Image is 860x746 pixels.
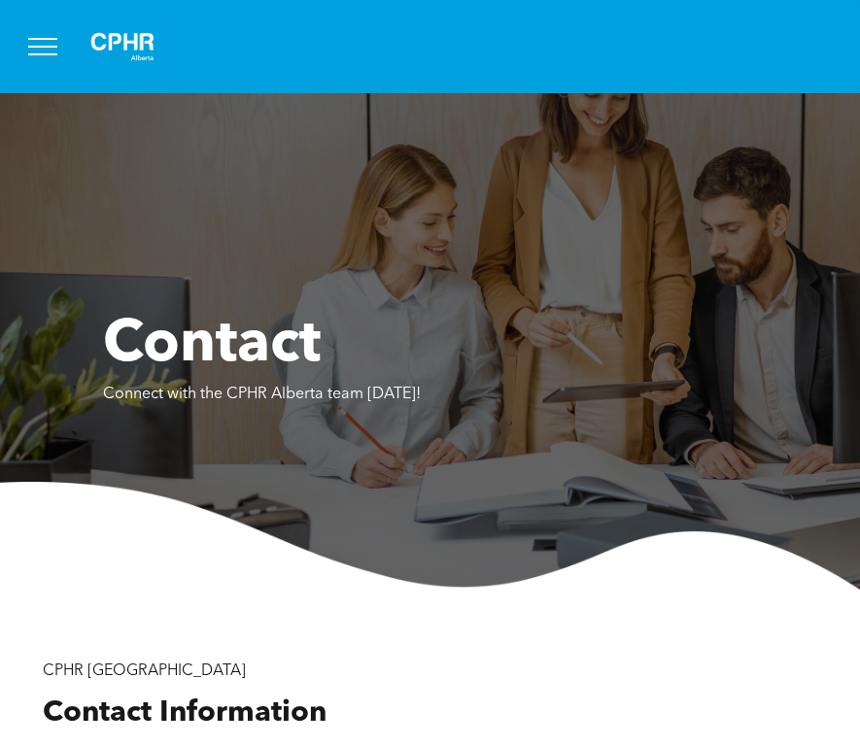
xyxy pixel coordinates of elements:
[43,698,327,728] span: Contact Information
[43,663,246,679] span: CPHR [GEOGRAPHIC_DATA]
[17,21,68,72] button: menu
[103,317,321,375] span: Contact
[74,16,171,78] img: A white background with a few lines on it
[103,387,421,402] span: Connect with the CPHR Alberta team [DATE]!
